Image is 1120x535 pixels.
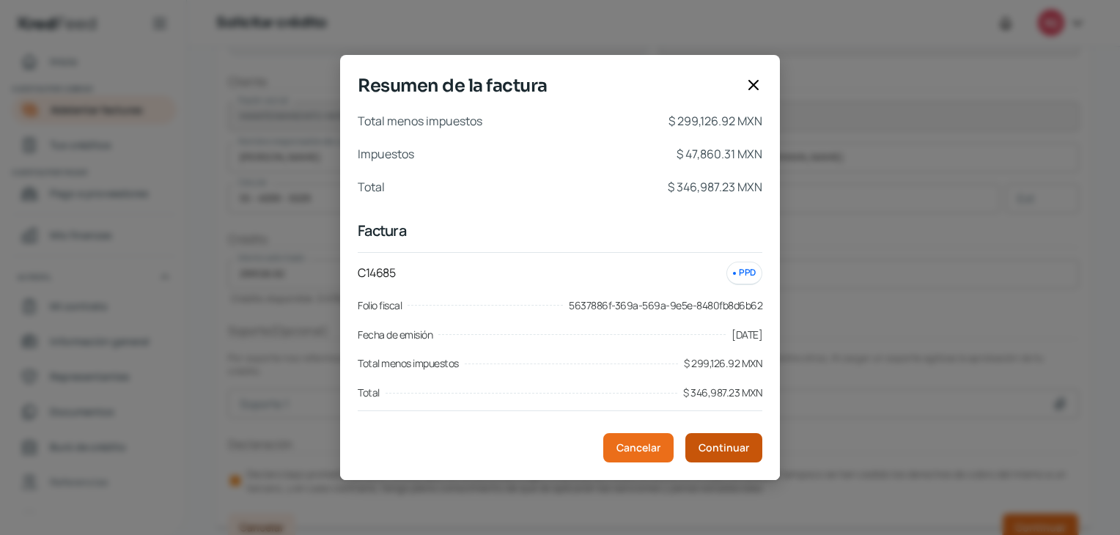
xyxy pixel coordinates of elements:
span: Fecha de emisión [358,326,432,344]
button: Cancelar [603,433,674,462]
p: $ 299,126.92 MXN [668,111,762,132]
span: Resumen de la factura [358,73,739,99]
span: Total menos impuestos [358,355,459,372]
p: Impuestos [358,144,414,165]
span: Cancelar [616,443,660,453]
div: PPD [726,262,762,284]
span: [DATE] [732,326,762,344]
span: $ 299,126.92 MXN [684,355,762,372]
span: 5637886f-369a-569a-9e5e-8480fb8d6b62 [569,297,762,314]
p: C14685 [358,263,395,283]
span: Total [358,384,380,402]
p: Total [358,177,385,198]
span: Folio fiscal [358,297,402,314]
span: Continuar [699,443,749,453]
p: Factura [358,221,762,240]
button: Continuar [685,433,762,462]
p: $ 47,860.31 MXN [677,144,762,165]
span: $ 346,987.23 MXN [683,384,762,402]
p: Total menos impuestos [358,111,482,132]
p: $ 346,987.23 MXN [668,177,762,198]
